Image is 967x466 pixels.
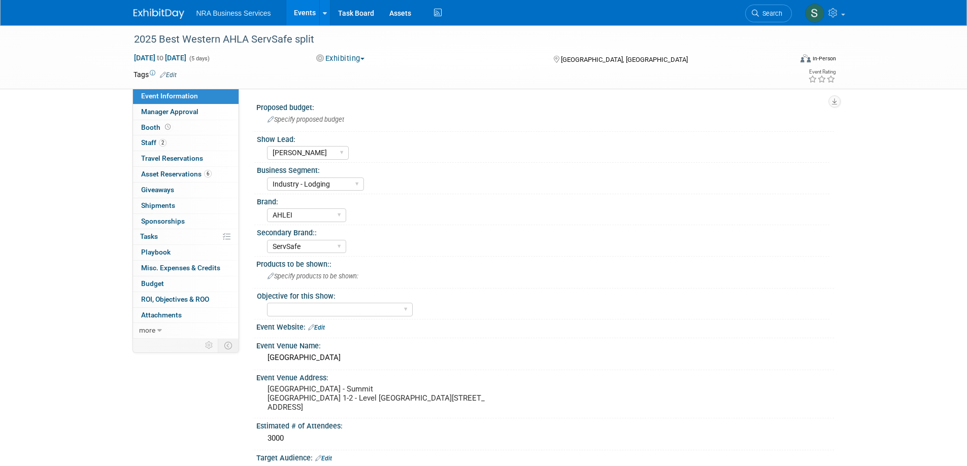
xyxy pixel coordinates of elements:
[256,257,834,269] div: Products to be shown::
[257,163,829,175] div: Business Segment:
[133,151,239,166] a: Travel Reservations
[141,248,171,256] span: Playbook
[141,123,173,131] span: Booth
[313,53,369,64] button: Exhibiting
[256,338,834,351] div: Event Venue Name:
[141,217,185,225] span: Sponsorships
[141,170,212,178] span: Asset Reservations
[133,135,239,151] a: Staff2
[257,194,829,207] div: Brand:
[141,201,175,209] span: Shipments
[256,100,834,113] div: Proposed budget:
[141,186,174,194] span: Giveaways
[133,292,239,307] a: ROI, Objectives & ROO
[257,225,829,238] div: Secondary Brand::
[256,319,834,333] div: Event Website:
[745,5,792,22] a: Search
[133,245,239,260] a: Playbook
[805,4,824,23] img: Shane Richards
[141,92,198,100] span: Event Information
[196,9,271,17] span: NRA Business Services
[315,455,332,462] a: Edit
[257,132,829,145] div: Show Lead:
[140,232,158,240] span: Tasks
[308,324,325,331] a: Edit
[133,167,239,182] a: Asset Reservations6
[133,261,239,276] a: Misc. Expenses & Credits
[204,170,212,177] span: 6
[256,450,834,463] div: Target Audience:
[808,69,836,75] div: Event Rating
[160,71,177,79] a: Edit
[133,308,239,323] a: Attachments
[812,55,836,62] div: In-Person
[256,418,834,431] div: Estimated # of Attendees:
[257,289,829,301] div: Objective for this Show:
[201,339,218,352] td: Personalize Event Tab Strip
[133,183,239,198] a: Giveaways
[801,54,811,62] img: Format-Inperson.png
[141,295,209,303] span: ROI, Objectives & ROO
[133,104,239,120] a: Manager Approval
[139,326,155,334] span: more
[133,89,239,104] a: Event Information
[268,384,486,412] pre: [GEOGRAPHIC_DATA] - Summit [GEOGRAPHIC_DATA] 1-2 - Level [GEOGRAPHIC_DATA][STREET_ADDRESS]
[561,56,688,63] span: [GEOGRAPHIC_DATA], [GEOGRAPHIC_DATA]
[133,214,239,229] a: Sponsorships
[264,431,826,446] div: 3000
[159,139,166,147] span: 2
[134,53,187,62] span: [DATE] [DATE]
[141,311,182,319] span: Attachments
[163,123,173,131] span: Booth not reserved yet
[141,138,166,147] span: Staff
[141,107,198,116] span: Manager Approval
[133,198,239,213] a: Shipments
[141,264,220,272] span: Misc. Expenses & Credits
[130,30,777,49] div: 2025 Best Western AHLA ServSafe split
[133,276,239,292] a: Budget
[732,53,837,68] div: Event Format
[218,339,239,352] td: Toggle Event Tabs
[141,154,203,162] span: Travel Reservations
[188,55,210,62] span: (5 days)
[268,116,344,123] span: Specify proposed budget
[141,279,164,288] span: Budget
[133,229,239,244] a: Tasks
[133,120,239,135] a: Booth
[133,323,239,338] a: more
[268,272,358,280] span: Specify products to be shown:
[155,54,165,62] span: to
[759,10,782,17] span: Search
[134,69,177,80] td: Tags
[264,350,826,366] div: [GEOGRAPHIC_DATA]
[256,370,834,383] div: Event Venue Address:
[134,9,184,19] img: ExhibitDay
